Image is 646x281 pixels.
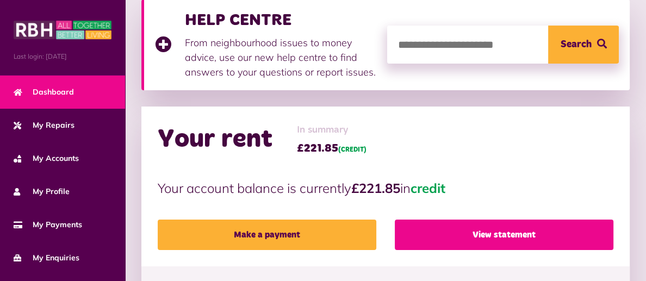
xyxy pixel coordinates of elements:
span: Dashboard [14,86,74,98]
p: Your account balance is currently in [158,178,613,198]
span: My Profile [14,186,70,197]
span: My Repairs [14,120,74,131]
span: credit [411,180,445,196]
span: Last login: [DATE] [14,52,111,61]
button: Search [548,26,619,64]
span: £221.85 [297,140,367,157]
span: My Payments [14,219,82,230]
span: Search [561,26,592,64]
p: From neighbourhood issues to money advice, use our new help centre to find answers to your questi... [185,35,376,79]
span: (CREDIT) [338,147,367,153]
img: MyRBH [14,19,111,41]
span: My Enquiries [14,252,79,264]
a: Make a payment [158,220,376,250]
a: View statement [395,220,613,250]
h2: Your rent [158,124,272,155]
span: My Accounts [14,153,79,164]
h3: HELP CENTRE [185,10,376,30]
strong: £221.85 [351,180,400,196]
span: In summary [297,123,367,138]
